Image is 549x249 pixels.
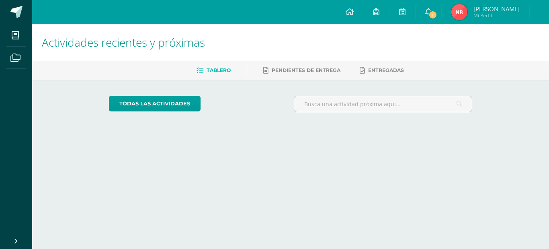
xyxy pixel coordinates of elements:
[207,67,231,73] span: Tablero
[197,64,231,77] a: Tablero
[451,4,467,20] img: 7e78ba7b6fb18d8c69a8c3357c9955b3.png
[263,64,340,77] a: Pendientes de entrega
[368,67,404,73] span: Entregadas
[109,96,201,111] a: todas las Actividades
[473,5,520,13] span: [PERSON_NAME]
[272,67,340,73] span: Pendientes de entrega
[473,12,520,19] span: Mi Perfil
[294,96,472,112] input: Busca una actividad próxima aquí...
[360,64,404,77] a: Entregadas
[42,35,205,50] span: Actividades recientes y próximas
[428,10,437,19] span: 1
